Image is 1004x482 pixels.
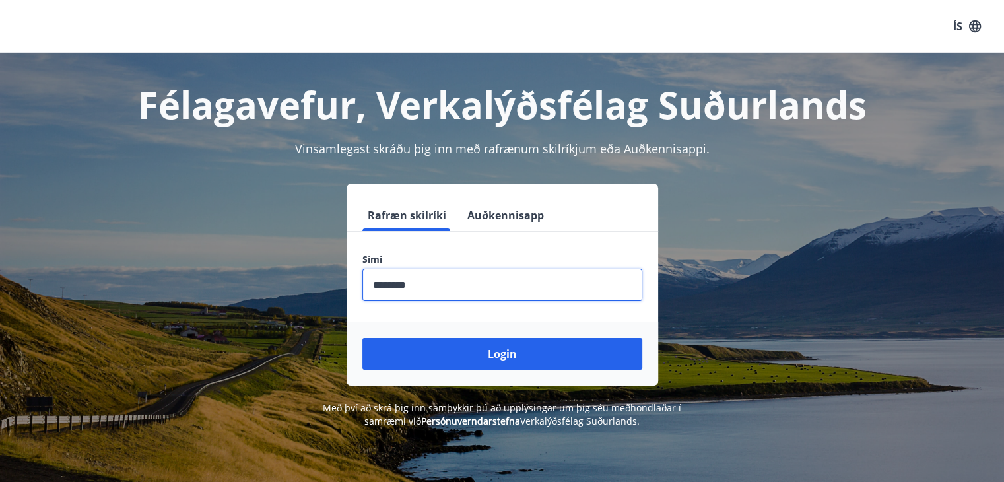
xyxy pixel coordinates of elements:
[421,415,520,427] a: Persónuverndarstefna
[362,199,452,231] button: Rafræn skilríki
[462,199,549,231] button: Auðkennisapp
[362,253,642,266] label: Sími
[295,141,710,156] span: Vinsamlegast skráðu þig inn með rafrænum skilríkjum eða Auðkennisappi.
[43,79,962,129] h1: Félagavefur, Verkalýðsfélag Suðurlands
[362,338,642,370] button: Login
[323,401,681,427] span: Með því að skrá þig inn samþykkir þú að upplýsingar um þig séu meðhöndlaðar í samræmi við Verkalý...
[946,15,988,38] button: ÍS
